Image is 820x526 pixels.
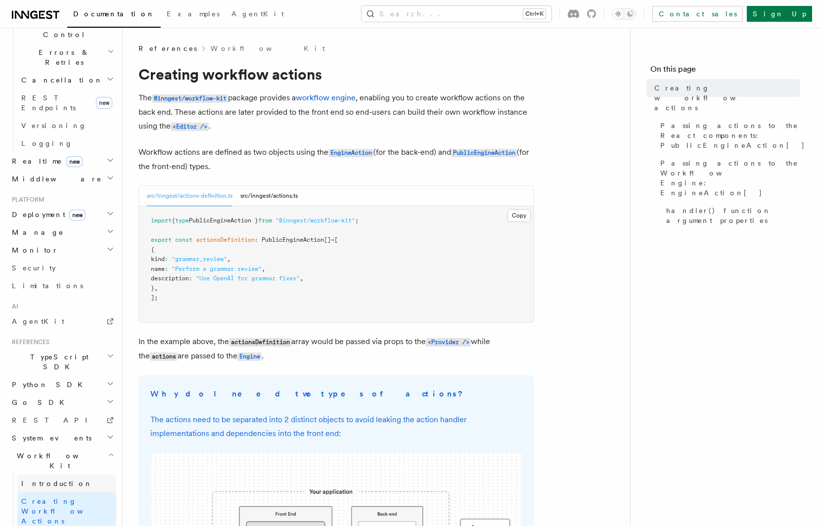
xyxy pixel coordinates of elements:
span: AI [8,303,18,310]
span: = [331,236,334,243]
span: REST API [12,416,96,424]
button: Workflow Kit [8,447,116,475]
span: name [151,265,165,272]
kbd: Ctrl+K [523,9,546,19]
a: Introduction [17,475,116,492]
span: Manage [8,227,64,237]
p: The package provides a , enabling you to create workflow actions on the back end. These actions a... [138,91,534,133]
span: Limitations [12,282,83,290]
a: Workflow Kit [211,44,325,53]
span: : [189,275,192,282]
button: Middleware [8,170,116,188]
span: , [300,275,303,282]
span: new [96,97,112,109]
span: Flow Control [17,20,107,40]
span: new [66,156,83,167]
button: Realtimenew [8,152,116,170]
span: Middleware [8,174,102,184]
span: "@inngest/workflow-kit" [275,217,355,224]
span: Versioning [21,122,87,130]
a: Versioning [17,117,116,134]
span: Documentation [73,10,155,18]
span: handler() function argument properties [666,206,800,225]
a: REST Endpointsnew [17,89,116,117]
a: <Editor /> [171,121,209,131]
a: Limitations [8,277,116,295]
span: , [227,256,230,263]
button: src/inngest/actions-definition.ts [147,186,232,206]
h4: On this page [650,63,800,79]
code: PublicEngineAction [451,149,517,157]
span: : [165,265,168,272]
a: PublicEngineAction [451,147,517,157]
p: The actions need to be separated into 2 distinct objects to avoid leaking the action handler impl... [150,413,522,440]
span: , [262,265,265,272]
span: Workflow Kit [8,451,108,471]
button: src/inngest/actions.ts [240,186,298,206]
a: AgentKit [226,3,290,27]
span: TypeScript SDK [8,352,107,372]
button: Go SDK [8,394,116,411]
span: from [258,217,272,224]
button: Flow Control [17,16,116,44]
span: [ [334,236,338,243]
button: Python SDK [8,376,116,394]
span: References [138,44,197,53]
a: handler() function argument properties [662,202,800,229]
span: AgentKit [12,317,64,325]
span: } [151,285,154,292]
span: Python SDK [8,380,89,390]
a: REST API [8,411,116,429]
button: Errors & Retries [17,44,116,71]
span: Introduction [21,480,92,487]
button: Toggle dark mode [612,8,636,20]
span: PublicEngineAction } [189,217,258,224]
button: Manage [8,223,116,241]
a: Documentation [67,3,161,28]
span: Passing actions to the Workflow Engine: EngineAction[] [660,158,800,198]
span: Realtime [8,156,83,166]
span: ]; [151,294,158,301]
span: Cancellation [17,75,103,85]
span: Creating workflow actions [654,83,800,113]
h1: Creating workflow actions [138,65,534,83]
span: References [8,338,49,346]
button: Search...Ctrl+K [362,6,551,22]
a: EngineAction [328,147,373,157]
a: @inngest/workflow-kit [152,93,228,102]
span: export [151,236,172,243]
button: Monitor [8,241,116,259]
span: : [255,236,258,243]
span: import [151,217,172,224]
span: PublicEngineAction [262,236,324,243]
span: , [154,285,158,292]
span: REST Endpoints [21,94,76,112]
a: Engine [237,351,262,360]
span: [] [324,236,331,243]
code: <Editor /> [171,123,209,131]
code: actionsDefinition [229,338,291,347]
span: new [69,210,86,220]
span: Deployment [8,210,86,219]
span: "Use OpenAI for grammar fixes" [196,275,300,282]
span: Logging [21,139,73,147]
span: { [151,246,154,253]
button: System events [8,429,116,447]
button: Copy [507,209,531,222]
button: Cancellation [17,71,116,89]
button: Deploymentnew [8,206,116,223]
p: Workflow actions are defined as two objects using the (for the back-end) and (for the front-end) ... [138,145,534,174]
code: @inngest/workflow-kit [152,94,228,103]
a: Logging [17,134,116,152]
span: type [175,217,189,224]
span: { [172,217,175,224]
code: actions [150,352,178,361]
a: Contact sales [652,6,743,22]
code: EngineAction [328,149,373,157]
span: Errors & Retries [17,47,107,67]
a: Passing actions to the Workflow Engine: EngineAction[] [656,154,800,202]
span: AgentKit [231,10,284,18]
a: AgentKit [8,312,116,330]
span: "Perform a grammar review" [172,265,262,272]
span: Go SDK [8,397,70,407]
